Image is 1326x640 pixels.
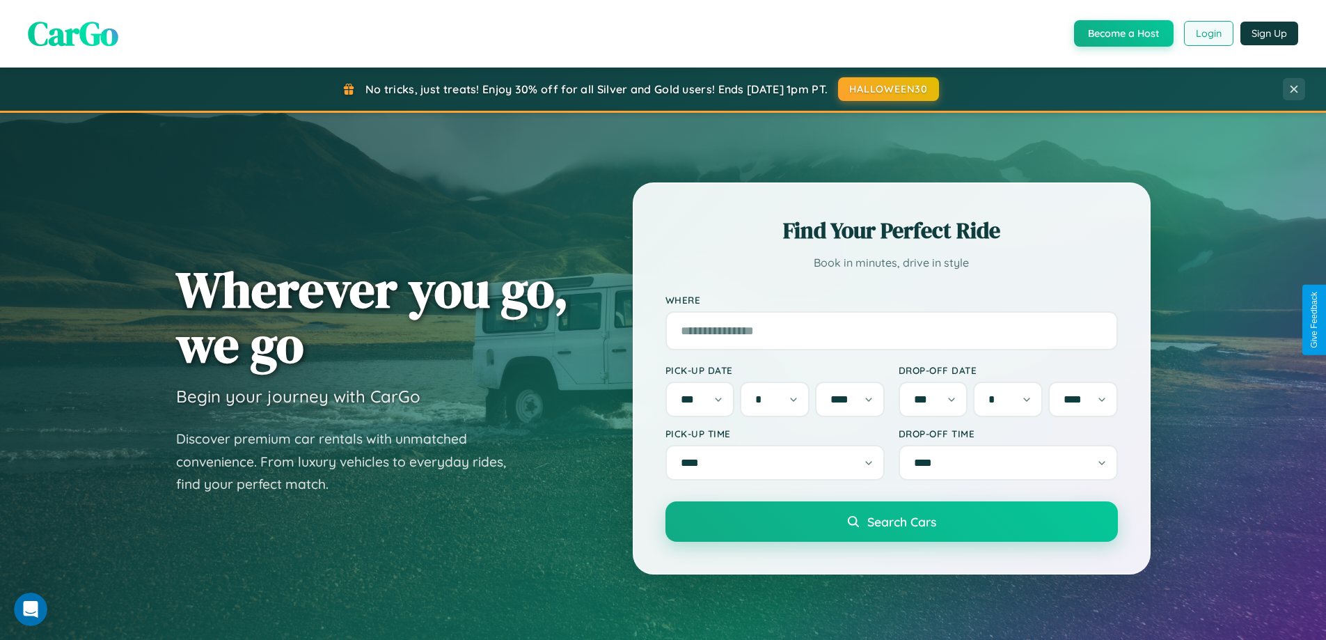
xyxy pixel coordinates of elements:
[665,253,1118,273] p: Book in minutes, drive in style
[838,77,939,101] button: HALLOWEEN30
[1074,20,1174,47] button: Become a Host
[176,428,524,496] p: Discover premium car rentals with unmatched convenience. From luxury vehicles to everyday rides, ...
[365,82,828,96] span: No tricks, just treats! Enjoy 30% off for all Silver and Gold users! Ends [DATE] 1pm PT.
[1240,22,1298,45] button: Sign Up
[665,294,1118,306] label: Where
[665,364,885,376] label: Pick-up Date
[665,501,1118,542] button: Search Cars
[14,593,47,626] iframe: Intercom live chat
[176,262,569,372] h1: Wherever you go, we go
[899,428,1118,439] label: Drop-off Time
[1184,21,1233,46] button: Login
[28,10,118,56] span: CarGo
[176,386,420,407] h3: Begin your journey with CarGo
[867,514,936,529] span: Search Cars
[665,428,885,439] label: Pick-up Time
[899,364,1118,376] label: Drop-off Date
[665,215,1118,246] h2: Find Your Perfect Ride
[1309,292,1319,348] div: Give Feedback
